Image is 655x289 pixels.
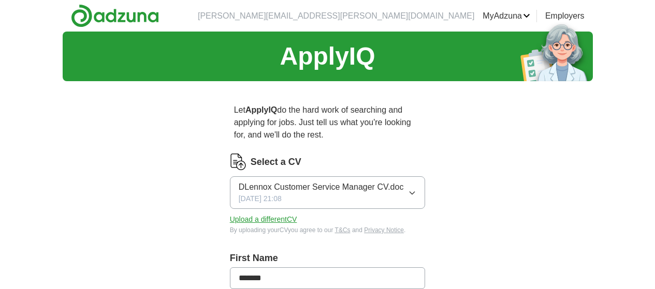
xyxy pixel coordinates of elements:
[71,4,159,27] img: Adzuna logo
[230,154,246,170] img: CV Icon
[230,176,426,209] button: DLennox Customer Service Manager CV.doc[DATE] 21:08
[198,10,474,22] li: [PERSON_NAME][EMAIL_ADDRESS][PERSON_NAME][DOMAIN_NAME]
[239,193,282,204] span: [DATE] 21:08
[230,100,426,145] p: Let do the hard work of searching and applying for jobs. Just tell us what you're looking for, an...
[230,214,297,225] button: Upload a differentCV
[230,225,426,235] div: By uploading your CV you agree to our and .
[230,251,426,265] label: First Name
[483,10,530,22] a: MyAdzuna
[545,10,585,22] a: Employers
[245,105,277,114] strong: ApplyIQ
[280,38,375,75] h1: ApplyIQ
[239,181,404,193] span: DLennox Customer Service Manager CV.doc
[335,226,351,234] a: T&Cs
[364,226,404,234] a: Privacy Notice
[251,155,301,169] label: Select a CV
